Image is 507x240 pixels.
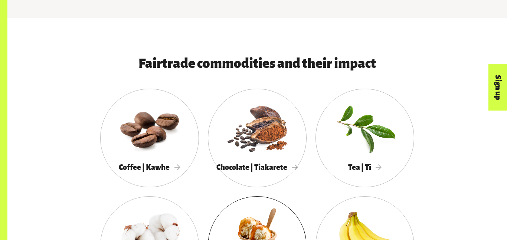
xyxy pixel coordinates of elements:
[216,163,298,171] span: Chocolate | Tiakarete
[315,89,414,187] a: Tea | Tī
[100,89,199,187] a: Coffee | Kawhe
[208,89,307,187] a: Chocolate | Tiakarete
[348,163,382,171] span: Tea | Tī
[119,163,180,171] span: Coffee | Kawhe
[85,56,429,71] h3: Fairtrade commodities and their impact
